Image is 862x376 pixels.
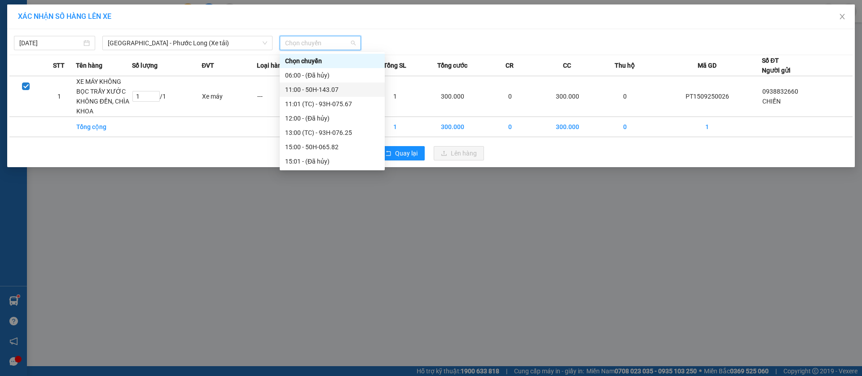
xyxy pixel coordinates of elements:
[563,61,571,70] span: CC
[202,76,257,117] td: Xe máy
[830,4,855,30] button: Close
[652,117,762,137] td: 1
[422,76,482,117] td: 300.000
[76,117,132,137] td: Tổng cộng
[262,40,268,46] span: down
[285,56,379,66] div: Chọn chuyến
[615,61,635,70] span: Thu hộ
[132,61,158,70] span: Số lượng
[19,38,82,48] input: 15/09/2025
[285,85,379,95] div: 11:00 - 50H-143.07
[762,98,781,105] span: CHIẾN
[76,61,102,70] span: Tên hàng
[367,117,422,137] td: 1
[285,142,379,152] div: 15:00 - 50H-065.82
[762,88,798,95] span: 0938832660
[385,150,391,157] span: rollback
[285,113,379,123] div: 12:00 - (Đã hủy)
[76,76,132,117] td: XE MÁY KHÔNG BỌC TRẦY XƯỚC KHÔNG ĐỀN, CHÌA KHOA
[285,99,379,109] div: 11:01 (TC) - 93H-075.67
[482,76,537,117] td: 0
[597,76,652,117] td: 0
[537,117,597,137] td: 300.000
[285,36,356,50] span: Chọn chuyến
[482,117,537,137] td: 0
[506,61,514,70] span: CR
[395,148,418,158] span: Quay lại
[434,146,484,160] button: uploadLên hàng
[43,76,76,117] td: 1
[285,156,379,166] div: 15:01 - (Đã hủy)
[257,76,312,117] td: ---
[597,117,652,137] td: 0
[367,76,422,117] td: 1
[132,76,202,117] td: / 1
[537,76,597,117] td: 300.000
[285,128,379,138] div: 13:00 (TC) - 93H-076.25
[18,12,111,21] span: XÁC NHẬN SỐ HÀNG LÊN XE
[437,61,467,70] span: Tổng cước
[383,61,406,70] span: Tổng SL
[257,61,285,70] span: Loại hàng
[762,56,791,75] div: Số ĐT Người gửi
[53,61,65,70] span: STT
[280,54,385,68] div: Chọn chuyến
[422,117,482,137] td: 300.000
[378,146,425,160] button: rollbackQuay lại
[108,36,267,50] span: Sài Gòn - Phước Long (Xe tải)
[652,76,762,117] td: PT1509250026
[839,13,846,20] span: close
[202,61,214,70] span: ĐVT
[698,61,717,70] span: Mã GD
[285,70,379,80] div: 06:00 - (Đã hủy)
